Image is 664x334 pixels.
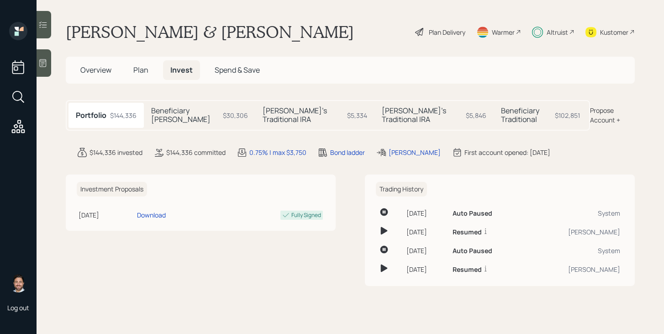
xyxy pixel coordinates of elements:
[530,265,620,274] div: [PERSON_NAME]
[464,148,550,157] div: First account opened: [DATE]
[330,148,365,157] div: Bond ladder
[7,303,29,312] div: Log out
[406,208,445,218] div: [DATE]
[9,274,27,292] img: michael-russo-headshot.png
[79,210,133,220] div: [DATE]
[453,210,492,217] h6: Auto Paused
[263,106,343,124] h5: [PERSON_NAME]'s Traditional IRA
[530,246,620,255] div: System
[90,148,142,157] div: $144,336 invested
[453,228,482,236] h6: Resumed
[453,247,492,255] h6: Auto Paused
[530,227,620,237] div: [PERSON_NAME]
[382,106,462,124] h5: [PERSON_NAME]'s Traditional IRA
[77,182,147,197] h6: Investment Proposals
[389,148,441,157] div: [PERSON_NAME]
[376,182,427,197] h6: Trading History
[429,27,465,37] div: Plan Delivery
[66,22,354,42] h1: [PERSON_NAME] & [PERSON_NAME]
[555,111,580,120] div: $102,851
[215,65,260,75] span: Spend & Save
[249,148,306,157] div: 0.75% | max $3,750
[406,227,445,237] div: [DATE]
[166,148,226,157] div: $144,336 committed
[466,111,486,120] div: $5,846
[347,111,367,120] div: $5,334
[80,65,111,75] span: Overview
[501,106,551,124] h5: Beneficiary Traditional
[223,111,248,120] div: $30,306
[137,210,166,220] div: Download
[406,265,445,274] div: [DATE]
[110,111,137,120] div: $144,336
[590,106,635,125] div: Propose Account +
[600,27,628,37] div: Kustomer
[453,266,482,274] h6: Resumed
[170,65,193,75] span: Invest
[492,27,515,37] div: Warmer
[133,65,148,75] span: Plan
[406,246,445,255] div: [DATE]
[76,111,106,120] h5: Portfolio
[151,106,219,124] h5: Beneficiary [PERSON_NAME]
[291,211,321,219] div: Fully Signed
[530,208,620,218] div: System
[547,27,568,37] div: Altruist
